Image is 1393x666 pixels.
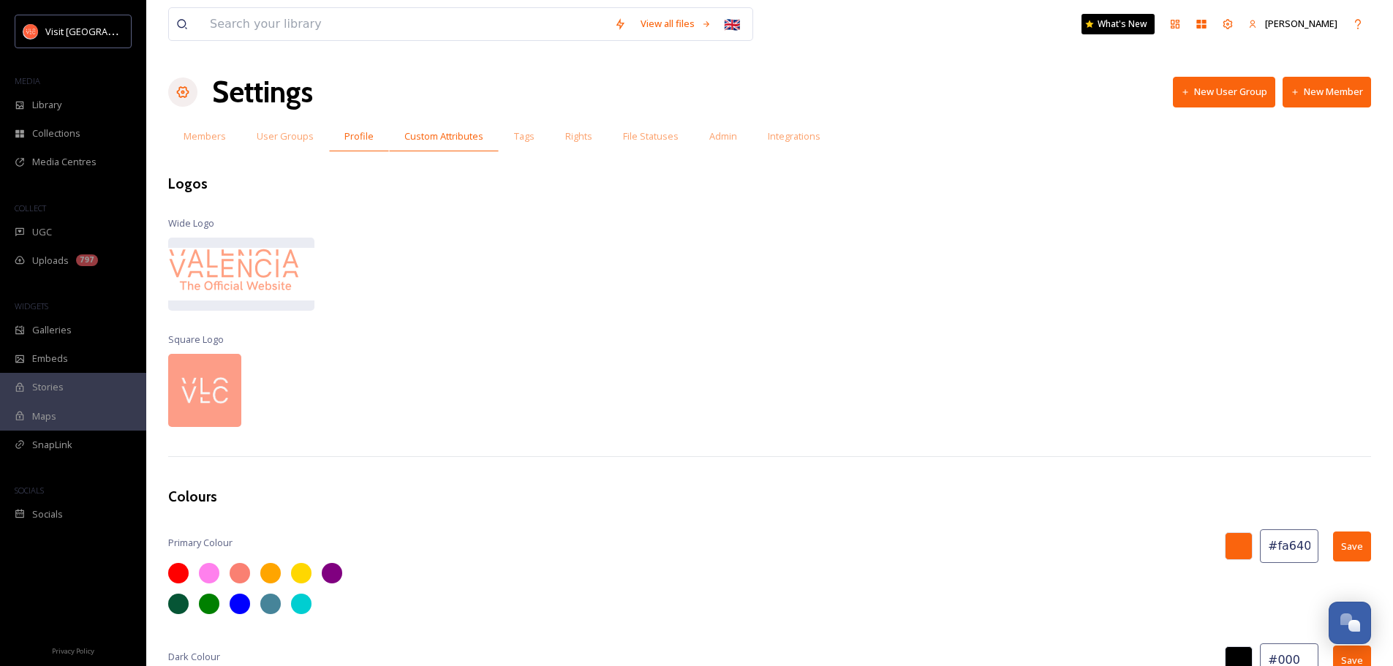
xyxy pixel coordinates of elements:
a: Privacy Policy [52,641,94,659]
span: File Statuses [623,129,679,143]
div: #ffa500 [260,563,281,583]
div: #468499 [260,594,281,614]
span: Wide Logo [168,216,214,230]
div: #ffd700 [291,563,312,583]
a: What's New [1081,14,1155,34]
button: Open Chat [1329,602,1371,644]
div: 🇬🇧 [719,11,745,37]
img: download.png [168,354,241,427]
span: Visit [GEOGRAPHIC_DATA] [45,24,159,38]
span: [PERSON_NAME] [1265,17,1337,30]
div: #fa8072 [230,563,250,583]
span: Rights [565,129,592,143]
span: SnapLink [32,438,72,452]
span: Stories [32,380,64,394]
input: Search your library [203,8,607,40]
span: WIDGETS [15,300,48,311]
h3: Colours [168,486,1371,507]
span: Integrations [768,129,820,143]
span: Collections [32,126,80,140]
span: Square Logo [168,333,224,347]
a: [PERSON_NAME] [1241,10,1345,38]
a: View all files [633,10,719,38]
div: 797 [76,254,98,266]
div: #ffffff [322,594,342,614]
span: Members [184,129,226,143]
div: #ff0000 [168,563,189,583]
div: #00ced1 [291,594,312,614]
span: Maps [32,409,56,423]
span: Socials [32,507,63,521]
span: Admin [709,129,737,143]
h3: Logos [168,173,1371,194]
span: Primary Colour [168,536,233,550]
button: New User Group [1173,77,1275,107]
div: #800080 [322,563,342,583]
div: #008000 [199,594,219,614]
span: Privacy Policy [52,646,94,656]
span: User Groups [257,129,314,143]
span: Media Centres [32,155,97,169]
span: MEDIA [15,75,40,86]
span: Library [32,98,61,112]
span: Tags [514,129,535,143]
span: Dark Colour [168,650,220,664]
span: UGC [32,225,52,239]
img: logo-visitvalencia_com.svg [168,248,314,300]
div: #ff80ed [199,563,219,583]
span: Uploads [32,254,69,268]
button: New Member [1283,77,1371,107]
button: Save [1333,531,1371,561]
span: COLLECT [15,203,46,213]
span: Custom Attributes [404,129,483,143]
span: SOCIALS [15,485,44,496]
h1: Settings [212,70,313,114]
span: Embeds [32,352,68,366]
div: #0000ff [230,594,250,614]
span: Galleries [32,323,72,337]
div: #065535 [168,594,189,614]
span: Profile [344,129,374,143]
img: download.png [23,24,38,39]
